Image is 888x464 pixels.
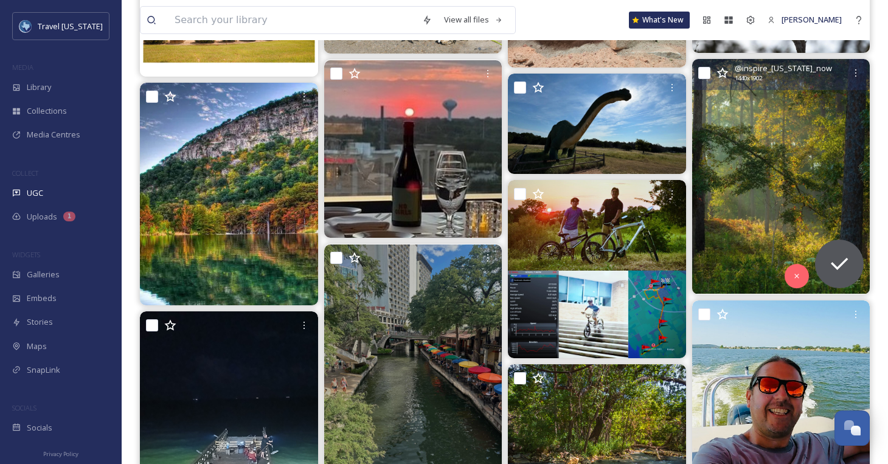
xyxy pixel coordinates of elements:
span: Socials [27,422,52,434]
img: Just out here making some prehistoric friends 🦖 🦕 Dinosaur Valley State Park never disappoints, f... [508,74,686,174]
span: SnapLink [27,364,60,376]
span: Galleries [27,269,60,280]
a: Privacy Policy [43,446,78,460]
a: [PERSON_NAME] [761,8,848,32]
span: @ inspire_[US_STATE]_now [735,63,832,74]
span: Library [27,81,51,93]
span: SOCIALS [12,403,36,412]
a: What's New [629,12,690,29]
div: 1 [63,212,75,221]
span: MEDIA [12,63,33,72]
span: Collections [27,105,67,117]
input: Search your library [168,7,416,33]
span: Uploads [27,211,57,223]
span: COLLECT [12,168,38,178]
button: Open Chat [834,410,870,446]
span: WIDGETS [12,250,40,259]
span: Travel [US_STATE] [38,21,103,32]
span: Privacy Policy [43,450,78,458]
span: Stories [27,316,53,328]
img: 11.32 millas / 625 Calorías / Máxima velocidad 24.52 mph, con mi hijo Hernando 🚴🚴🏁. #bikeride #te... [508,180,686,358]
a: View all files [438,8,509,32]
span: UGC [27,187,43,199]
span: Media Centres [27,129,80,140]
img: images%20%281%29.jpeg [19,20,32,32]
img: Got the Monday BLAHS?? Well there is nothing like a sunset and wine to fix that at Mercury Chopho... [324,60,502,238]
img: River floats, starry nights, and jukebox dances 🎶—Garner State Park is THE Texas getaway. 🏆 Just ... [140,83,318,305]
span: [PERSON_NAME] [782,14,842,25]
img: . 🌅 INSPIRE TEXAS NOW 🌅 ———————————————————— Featured artist: mesclovon ———————————————————— Admi... [692,59,870,294]
span: Maps [27,341,47,352]
span: 1440 x 1902 [735,74,762,83]
span: Embeds [27,293,57,304]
